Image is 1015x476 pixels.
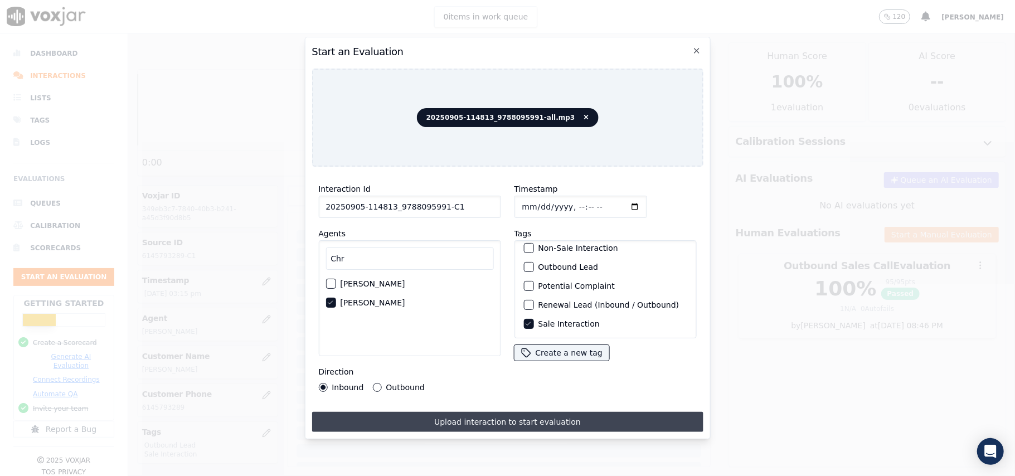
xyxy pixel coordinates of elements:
[514,184,557,193] label: Timestamp
[340,299,405,307] label: [PERSON_NAME]
[538,244,618,252] label: Non-Sale Interaction
[386,383,424,391] label: Outbound
[538,320,599,328] label: Sale Interaction
[538,282,614,290] label: Potential Complaint
[318,229,346,238] label: Agents
[538,263,598,271] label: Outbound Lead
[332,383,363,391] label: Inbound
[312,412,703,432] button: Upload interaction to start evaluation
[318,196,501,218] input: reference id, file name, etc
[977,438,1004,465] div: Open Intercom Messenger
[318,184,370,193] label: Interaction Id
[514,345,609,361] button: Create a new tag
[326,247,493,270] input: Search Agents...
[340,280,405,288] label: [PERSON_NAME]
[514,229,531,238] label: Tags
[312,44,703,60] h2: Start an Evaluation
[538,301,679,309] label: Renewal Lead (Inbound / Outbound)
[417,108,599,127] span: 20250905-114813_9788095991-all.mp3
[318,367,353,376] label: Direction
